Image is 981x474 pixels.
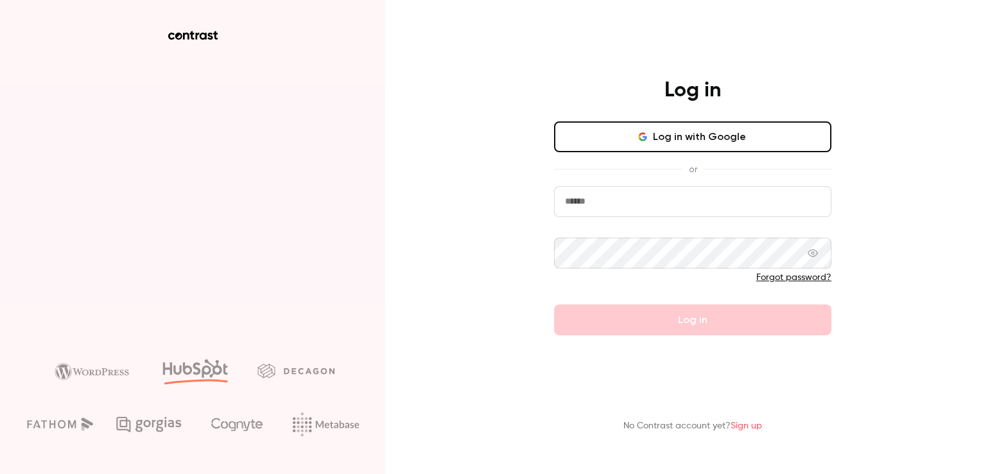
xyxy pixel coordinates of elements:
[664,78,721,103] h4: Log in
[731,421,762,430] a: Sign up
[257,364,334,378] img: decagon
[756,273,831,282] a: Forgot password?
[554,121,831,152] button: Log in with Google
[682,162,704,176] span: or
[623,419,762,433] p: No Contrast account yet?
